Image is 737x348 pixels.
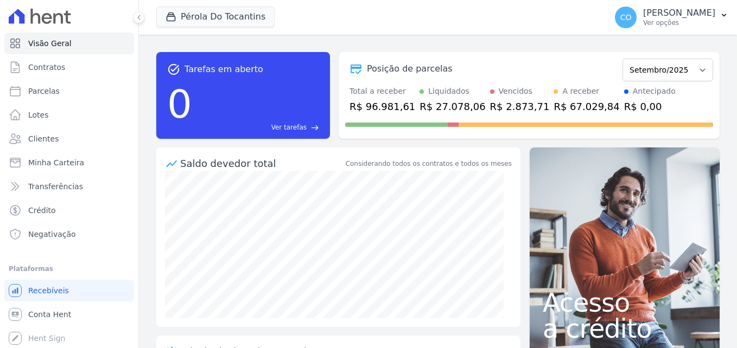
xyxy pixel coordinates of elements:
[620,14,632,21] span: CO
[4,176,134,197] a: Transferências
[4,223,134,245] a: Negativação
[643,18,715,27] p: Ver opções
[180,156,344,171] div: Saldo devedor total
[633,86,676,97] div: Antecipado
[28,109,49,120] span: Lotes
[28,309,71,320] span: Conta Hent
[28,205,56,216] span: Crédito
[350,86,415,97] div: Total a receber
[4,33,134,54] a: Visão Geral
[624,99,676,114] div: R$ 0,00
[156,7,275,27] button: Pérola Do Tocantins
[346,159,512,169] div: Considerando todos os contratos e todos os meses
[543,289,707,315] span: Acesso
[28,157,84,168] span: Minha Carteira
[28,133,59,144] span: Clientes
[28,62,65,73] span: Contratos
[606,2,737,33] button: CO [PERSON_NAME] Ver opções
[28,86,60,96] span: Parcelas
[4,304,134,325] a: Conta Hent
[367,62,453,75] div: Posição de parcelas
[554,99,619,114] div: R$ 67.029,84
[167,63,180,76] span: task_alt
[4,56,134,78] a: Contratos
[428,86,469,97] div: Liquidados
[4,80,134,102] a: Parcelas
[4,104,134,126] a: Lotes
[350,99,415,114] div: R$ 96.981,61
[643,8,715,18] p: [PERSON_NAME]
[167,76,192,132] div: 0
[543,315,707,341] span: a crédito
[311,124,319,132] span: east
[490,99,550,114] div: R$ 2.873,71
[499,86,532,97] div: Vencidos
[420,99,485,114] div: R$ 27.078,06
[28,38,72,49] span: Visão Geral
[9,262,130,275] div: Plataformas
[562,86,599,97] div: A receber
[4,199,134,221] a: Crédito
[185,63,263,76] span: Tarefas em aberto
[4,280,134,301] a: Recebíveis
[28,229,76,240] span: Negativação
[28,181,83,192] span: Transferências
[4,152,134,173] a: Minha Carteira
[28,285,69,296] span: Recebíveis
[4,128,134,150] a: Clientes
[271,123,307,132] span: Ver tarefas
[196,123,319,132] a: Ver tarefas east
